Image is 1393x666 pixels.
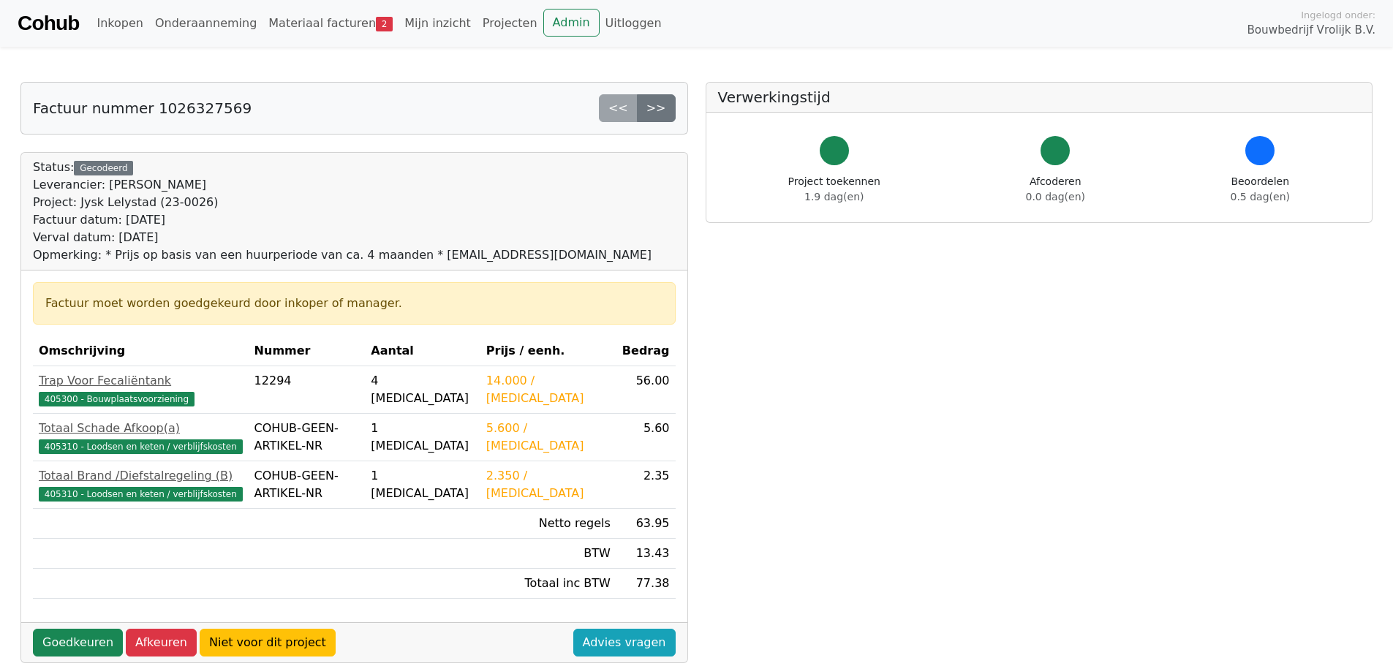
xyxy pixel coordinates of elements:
[18,6,79,41] a: Cohub
[1026,174,1085,205] div: Afcoderen
[249,461,366,509] td: COHUB-GEEN-ARTIKEL-NR
[616,509,676,539] td: 63.95
[1231,191,1290,203] span: 0.5 dag(en)
[33,99,252,117] h5: Factuur nummer 1026327569
[371,420,474,455] div: 1 [MEDICAL_DATA]
[543,9,600,37] a: Admin
[486,372,611,407] div: 14.000 / [MEDICAL_DATA]
[39,372,243,390] div: Trap Voor Fecaliëntank
[616,539,676,569] td: 13.43
[486,467,611,502] div: 2.350 / [MEDICAL_DATA]
[33,176,652,194] div: Leverancier: [PERSON_NAME]
[39,372,243,407] a: Trap Voor Fecaliëntank405300 - Bouwplaatsvoorziening
[616,569,676,599] td: 77.38
[480,509,616,539] td: Netto regels
[376,17,393,31] span: 2
[486,420,611,455] div: 5.600 / [MEDICAL_DATA]
[39,439,243,454] span: 405310 - Loodsen en keten / verblijfskosten
[1247,22,1375,39] span: Bouwbedrijf Vrolijk B.V.
[1301,8,1375,22] span: Ingelogd onder:
[39,487,243,502] span: 405310 - Loodsen en keten / verblijfskosten
[249,414,366,461] td: COHUB-GEEN-ARTIKEL-NR
[126,629,197,656] a: Afkeuren
[1231,174,1290,205] div: Beoordelen
[616,414,676,461] td: 5.60
[371,372,474,407] div: 4 [MEDICAL_DATA]
[616,366,676,414] td: 56.00
[39,420,243,437] div: Totaal Schade Afkoop(a)
[33,211,652,229] div: Factuur datum: [DATE]
[365,336,480,366] th: Aantal
[573,629,676,656] a: Advies vragen
[616,461,676,509] td: 2.35
[788,174,880,205] div: Project toekennen
[39,467,243,502] a: Totaal Brand /Diefstalregeling (B)405310 - Loodsen en keten / verblijfskosten
[74,161,133,175] div: Gecodeerd
[33,229,652,246] div: Verval datum: [DATE]
[600,9,668,38] a: Uitloggen
[477,9,543,38] a: Projecten
[480,539,616,569] td: BTW
[249,366,366,414] td: 12294
[263,9,399,38] a: Materiaal facturen2
[718,88,1361,106] h5: Verwerkingstijd
[33,629,123,656] a: Goedkeuren
[1026,191,1085,203] span: 0.0 dag(en)
[33,194,652,211] div: Project: Jysk Lelystad (23-0026)
[480,336,616,366] th: Prijs / eenh.
[33,159,652,264] div: Status:
[200,629,336,656] a: Niet voor dit project
[39,467,243,485] div: Totaal Brand /Diefstalregeling (B)
[637,94,676,122] a: >>
[399,9,477,38] a: Mijn inzicht
[33,336,249,366] th: Omschrijving
[39,420,243,455] a: Totaal Schade Afkoop(a)405310 - Loodsen en keten / verblijfskosten
[45,295,663,312] div: Factuur moet worden goedgekeurd door inkoper of manager.
[33,246,652,264] div: Opmerking: * Prijs op basis van een huurperiode van ca. 4 maanden * [EMAIL_ADDRESS][DOMAIN_NAME]
[371,467,474,502] div: 1 [MEDICAL_DATA]
[249,336,366,366] th: Nummer
[91,9,148,38] a: Inkopen
[480,569,616,599] td: Totaal inc BTW
[616,336,676,366] th: Bedrag
[149,9,263,38] a: Onderaanneming
[39,392,195,406] span: 405300 - Bouwplaatsvoorziening
[804,191,864,203] span: 1.9 dag(en)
